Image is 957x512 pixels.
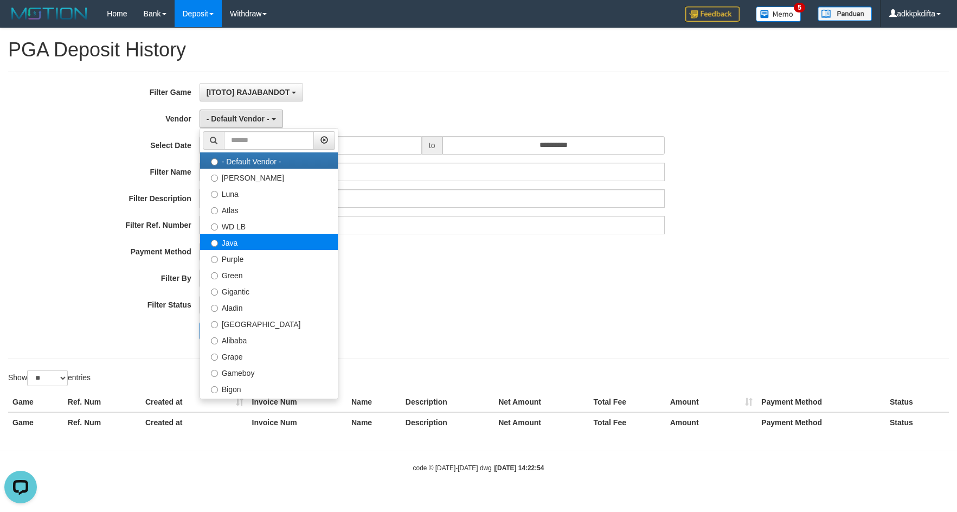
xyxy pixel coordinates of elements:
[211,386,218,393] input: Bigon
[211,256,218,263] input: Purple
[200,169,338,185] label: [PERSON_NAME]
[200,152,338,169] label: - Default Vendor -
[885,392,949,412] th: Status
[200,185,338,201] label: Luna
[200,331,338,348] label: Alibaba
[211,370,218,377] input: Gameboy
[200,266,338,283] label: Green
[200,234,338,250] label: Java
[211,337,218,344] input: Alibaba
[818,7,872,21] img: panduan.png
[347,412,401,432] th: Name
[494,412,589,432] th: Net Amount
[200,315,338,331] label: [GEOGRAPHIC_DATA]
[495,464,544,472] strong: [DATE] 14:22:54
[200,380,338,396] label: Bigon
[200,201,338,217] label: Atlas
[756,7,801,22] img: Button%20Memo.svg
[401,412,494,432] th: Description
[8,39,949,61] h1: PGA Deposit History
[207,88,290,97] span: [ITOTO] RAJABANDOT
[211,175,218,182] input: [PERSON_NAME]
[8,370,91,386] label: Show entries
[401,392,494,412] th: Description
[8,412,63,432] th: Game
[200,299,338,315] label: Aladin
[413,464,544,472] small: code © [DATE]-[DATE] dwg |
[211,305,218,312] input: Aladin
[200,250,338,266] label: Purple
[207,114,269,123] span: - Default Vendor -
[211,223,218,231] input: WD LB
[27,370,68,386] select: Showentries
[211,272,218,279] input: Green
[200,348,338,364] label: Grape
[589,392,666,412] th: Total Fee
[666,412,757,432] th: Amount
[211,158,218,165] input: - Default Vendor -
[200,283,338,299] label: Gigantic
[211,207,218,214] input: Atlas
[200,396,338,413] label: Allstar
[422,136,442,155] span: to
[200,364,338,380] label: Gameboy
[794,3,805,12] span: 5
[141,392,248,412] th: Created at
[141,412,248,432] th: Created at
[200,110,283,128] button: - Default Vendor -
[200,217,338,234] label: WD LB
[8,392,63,412] th: Game
[248,412,347,432] th: Invoice Num
[63,412,141,432] th: Ref. Num
[211,289,218,296] input: Gigantic
[885,412,949,432] th: Status
[494,392,589,412] th: Net Amount
[666,392,757,412] th: Amount
[4,4,37,37] button: Open LiveChat chat widget
[685,7,740,22] img: Feedback.jpg
[347,392,401,412] th: Name
[200,83,303,101] button: [ITOTO] RAJABANDOT
[63,392,141,412] th: Ref. Num
[757,392,885,412] th: Payment Method
[211,191,218,198] input: Luna
[211,321,218,328] input: [GEOGRAPHIC_DATA]
[211,354,218,361] input: Grape
[8,5,91,22] img: MOTION_logo.png
[757,412,885,432] th: Payment Method
[589,412,666,432] th: Total Fee
[211,240,218,247] input: Java
[248,392,347,412] th: Invoice Num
